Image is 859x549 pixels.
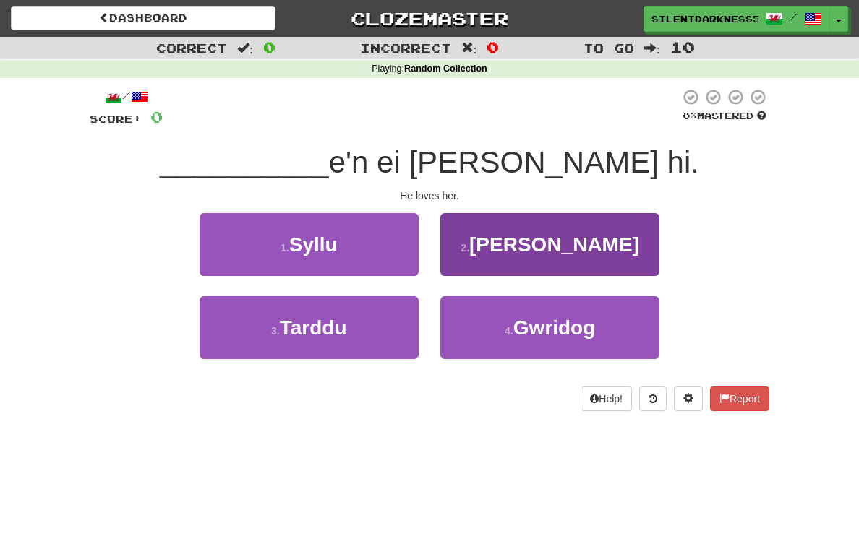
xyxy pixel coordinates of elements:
span: Syllu [289,233,338,256]
small: 1 . [281,242,289,254]
button: Report [710,386,769,411]
span: 10 [670,38,695,56]
span: 0 [487,38,499,56]
a: Clozemaster [297,6,562,31]
span: : [644,42,660,54]
small: 2 . [461,242,469,254]
span: __________ [160,145,329,179]
a: Dashboard [11,6,275,30]
span: Gwridog [513,316,596,339]
span: Correct [156,40,227,55]
button: 3.Tarddu [200,296,419,359]
span: Tarddu [280,316,347,339]
span: Incorrect [360,40,451,55]
button: 1.Syllu [200,213,419,276]
span: To go [584,40,634,55]
span: 0 % [683,110,697,121]
div: / [90,88,163,106]
span: : [237,42,253,54]
small: 4 . [505,325,513,337]
div: Mastered [680,110,769,123]
span: 0 [263,38,275,56]
span: : [461,42,477,54]
span: Score: [90,113,142,125]
span: / [790,12,798,22]
small: 3 . [271,325,280,337]
div: He loves her. [90,189,769,203]
span: e'n ei [PERSON_NAME] hi. [329,145,699,179]
span: [PERSON_NAME] [469,233,639,256]
strong: Random Collection [404,64,487,74]
button: Round history (alt+y) [639,386,667,411]
a: SilentDarkness5254 / [644,6,830,32]
button: Help! [581,386,632,411]
span: SilentDarkness5254 [651,12,758,25]
button: 4.Gwridog [440,296,659,359]
button: 2.[PERSON_NAME] [440,213,659,276]
span: 0 [150,108,163,126]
